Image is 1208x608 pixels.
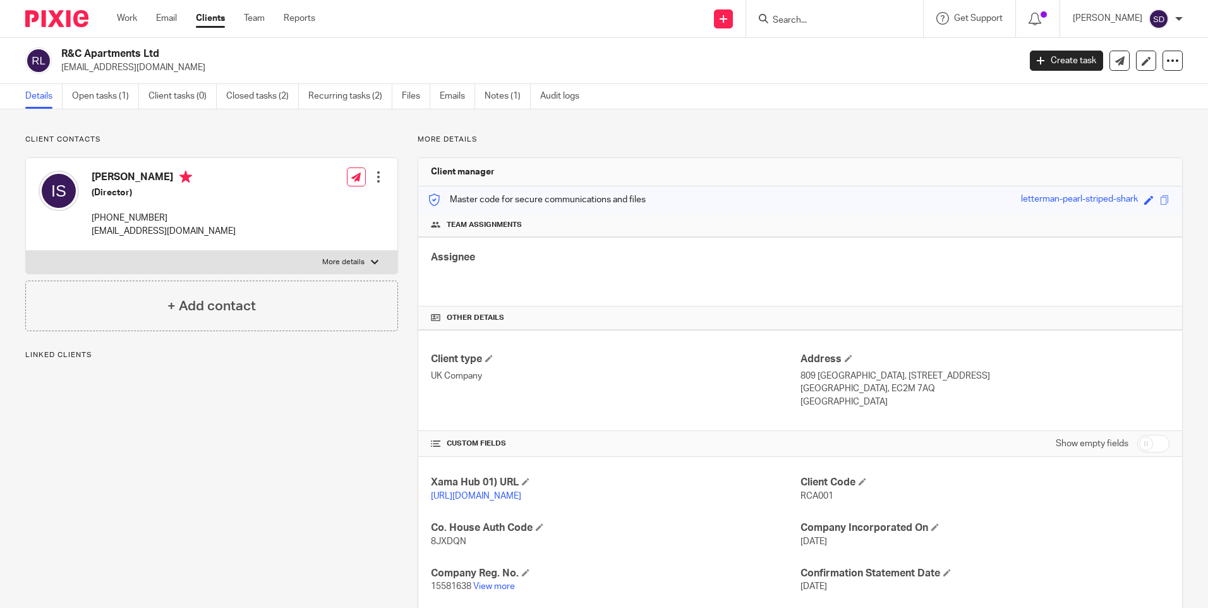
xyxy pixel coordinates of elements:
h4: CUSTOM FIELDS [431,439,800,449]
p: [PHONE_NUMBER] [92,212,236,224]
a: Closed tasks (2) [226,84,299,109]
a: [URL][DOMAIN_NAME] [431,492,521,501]
p: Linked clients [25,350,398,360]
p: Master code for secure communications and files [428,193,646,206]
h4: Company Incorporated On [800,521,1169,535]
span: [DATE] [800,582,827,591]
span: Edit Company Reg. No. [522,569,529,576]
span: Edit Co. House Auth Code [536,523,543,531]
img: svg%3E [1149,9,1169,29]
a: View more [473,582,515,591]
a: Details [25,84,63,109]
span: 8JXDQN [431,537,466,546]
p: More details [418,135,1183,145]
h4: Company Reg. No. [431,567,800,580]
img: svg%3E [39,171,79,211]
a: Email [156,12,177,25]
span: Edit Company Incorporated On [931,523,939,531]
h4: Co. House Auth Code [431,521,800,535]
a: Clients [196,12,225,25]
p: More details [322,257,365,267]
a: Reports [284,12,315,25]
a: Send new email [1109,51,1130,71]
a: Create task [1030,51,1103,71]
p: UK Company [431,370,800,382]
h4: Address [800,353,1169,366]
a: Team [244,12,265,25]
a: Edit client [1136,51,1156,71]
div: letterman-pearl-striped-shark [1021,193,1138,207]
a: Files [402,84,430,109]
span: Other details [447,313,504,323]
h3: Client manager [431,166,495,178]
span: Edit code [1144,195,1154,205]
h4: Client type [431,353,800,366]
p: [GEOGRAPHIC_DATA] [800,396,1169,408]
label: Show empty fields [1056,437,1128,450]
p: [GEOGRAPHIC_DATA], EC2M 7AQ [800,382,1169,395]
a: Open tasks (1) [72,84,139,109]
span: Edit Client Code [859,478,866,485]
span: [DATE] [800,537,827,546]
h4: [PERSON_NAME] [92,171,236,186]
a: Recurring tasks (2) [308,84,392,109]
p: [PERSON_NAME] [1073,12,1142,25]
span: Team assignments [447,220,522,230]
h2: R&C Apartments Ltd [61,47,821,61]
a: Client tasks (0) [148,84,217,109]
span: Copy to clipboard [1160,195,1169,205]
span: Assignee [431,252,475,262]
a: Audit logs [540,84,589,109]
span: Change Client type [485,355,493,362]
span: 15581638 [431,582,471,591]
h4: Client Code [800,476,1169,489]
h4: + Add contact [167,296,256,316]
img: svg%3E [25,47,52,74]
span: Edit Address [845,355,852,362]
span: Get Support [954,14,1003,23]
h4: Xama Hub 01) URL [431,476,800,489]
input: Search [771,15,885,27]
span: RCA001 [800,492,833,501]
span: Edit Xama Hub 01) URL [522,478,529,485]
p: 809 [GEOGRAPHIC_DATA], [STREET_ADDRESS] [800,370,1169,382]
a: Work [117,12,137,25]
h5: (Director) [92,186,236,199]
img: Pixie [25,10,88,27]
p: [EMAIL_ADDRESS][DOMAIN_NAME] [61,61,1011,74]
p: [EMAIL_ADDRESS][DOMAIN_NAME] [92,225,236,238]
p: Client contacts [25,135,398,145]
a: Notes (1) [485,84,531,109]
a: Emails [440,84,475,109]
span: Edit Confirmation Statement Date [943,569,951,576]
h4: Confirmation Statement Date [800,567,1169,580]
i: Primary [179,171,192,183]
